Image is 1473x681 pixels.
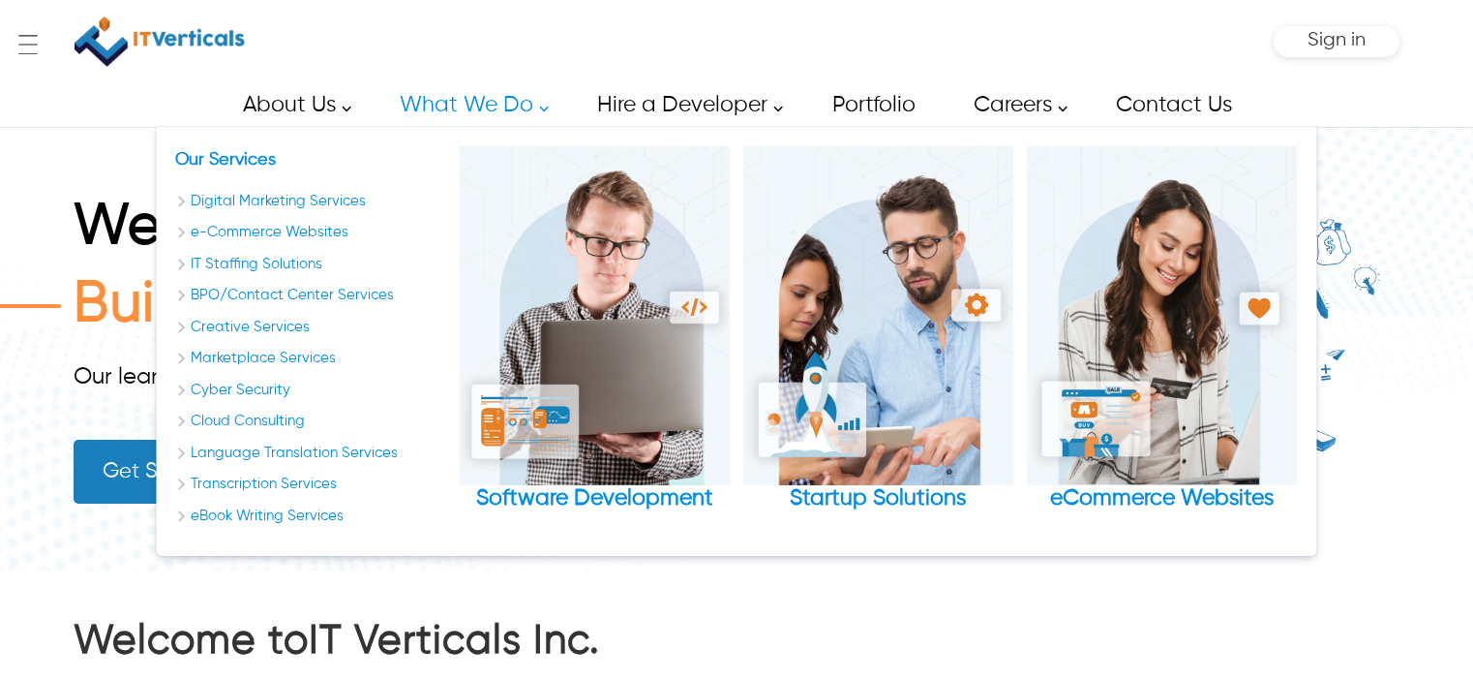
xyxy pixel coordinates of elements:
a: Software Development [459,146,730,512]
h1: We Help You [74,194,923,271]
img: Software Development [459,146,730,485]
div: Our lean approach will keep you on budget and schedule. [74,363,923,391]
a: IT Verticals Inc [74,10,245,74]
a: Cloud Consulting [175,411,446,433]
a: Hire a Developer [575,83,794,127]
img: eCommerce Websites [1026,146,1297,485]
span: Sign in [1308,30,1366,50]
div: eCommerce Websites [1026,146,1297,537]
div: Startup Solutions [742,146,1013,537]
img: IT Verticals Inc [75,10,245,74]
a: Contact Us [1094,83,1252,127]
a: Careers [951,83,1078,127]
h2: Welcome to [74,615,1002,668]
div: eCommerce Websites [1026,485,1297,512]
a: Language Translation Services [175,443,446,465]
a: bpo contact center services [175,285,446,307]
a: Cyber Security [175,380,446,402]
a: Portfolio [810,83,936,127]
a: Startup Solutions [742,146,1013,512]
div: Startup Solutions [742,485,1013,512]
a: Marketplace Services [175,348,446,370]
a: IT Verticals Inc. [309,621,600,662]
a: Transcription Services [175,474,446,496]
a: e-Commerce Websites [175,222,446,244]
a: Sign in [1308,36,1366,48]
img: Startup Solutions [742,146,1013,485]
a: What We Do [377,83,559,127]
span: Build You [74,277,316,333]
a: Our Services [175,151,276,169]
a: IT Staffing Solutions [175,254,446,276]
a: Get Started [74,440,247,504]
a: Digital Marketing Services [175,191,446,213]
div: Software Development [459,485,730,512]
a: eCommerce Websites [1026,146,1297,512]
a: About Us [221,83,362,127]
a: eBook Writing Services [175,506,446,528]
div: Software Development [459,146,730,537]
a: Creative Services [175,317,446,339]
